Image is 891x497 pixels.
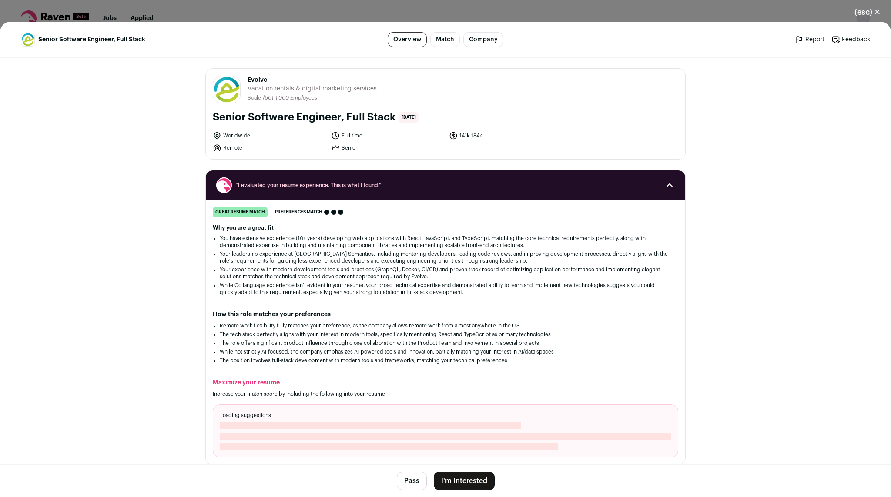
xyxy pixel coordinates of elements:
li: Your experience with modern development tools and practices (GraphQL, Docker, CI/CD) and proven t... [220,266,671,280]
span: “I evaluated your resume experience. This is what I found.” [235,182,656,189]
li: Your leadership experience at [GEOGRAPHIC_DATA] Semantics, including mentoring developers, leadin... [220,250,671,264]
span: Vacation rentals & digital marketing services. [248,84,379,93]
h2: How this role matches your preferences [213,310,678,319]
li: While Go language experience isn't evident in your resume, your broad technical expertise and dem... [220,282,671,296]
a: Overview [388,32,427,47]
h1: Senior Software Engineer, Full Stack [213,110,395,124]
li: The tech stack perfectly aligns with your interest in modern tools, specifically mentioning React... [220,331,671,338]
li: You have extensive experience (10+ years) developing web applications with React, JavaScript, and... [220,235,671,249]
li: The position involves full-stack development with modern tools and frameworks, matching your tech... [220,357,671,364]
li: Worldwide [213,131,326,140]
li: The role offers significant product influence through close collaboration with the Product Team a... [220,340,671,347]
button: I'm Interested [434,472,495,490]
li: Remote work flexibility fully matches your preference, as the company allows remote work from alm... [220,322,671,329]
h2: Maximize your resume [213,378,678,387]
a: Report [795,35,824,44]
button: Pass [397,472,427,490]
span: [DATE] [399,112,419,123]
a: Feedback [831,35,870,44]
span: 501-1,000 Employees [265,95,317,100]
span: Preferences match [275,208,322,217]
li: Senior [331,143,444,152]
li: While not strictly AI-focused, the company emphasizes AI-powered tools and innovation, partially ... [220,348,671,355]
div: great resume match [213,207,268,217]
img: 3b5c74f8e22dc12638334817ba6e69e0ecd576eecf327a7892df0b60936a1df0.jpg [21,33,34,46]
li: Scale [248,95,263,101]
button: Close modal [844,3,891,22]
li: 141k-184k [449,131,562,140]
a: Company [463,32,503,47]
div: Loading suggestions [213,404,678,457]
a: Match [430,32,460,47]
span: Senior Software Engineer, Full Stack [38,35,145,44]
li: / [263,95,317,101]
li: Remote [213,143,326,152]
span: Evolve [248,76,379,84]
li: Full time [331,131,444,140]
p: Increase your match score by including the following into your resume [213,390,678,397]
img: 3b5c74f8e22dc12638334817ba6e69e0ecd576eecf327a7892df0b60936a1df0.jpg [213,77,240,103]
h2: Why you are a great fit [213,224,678,231]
